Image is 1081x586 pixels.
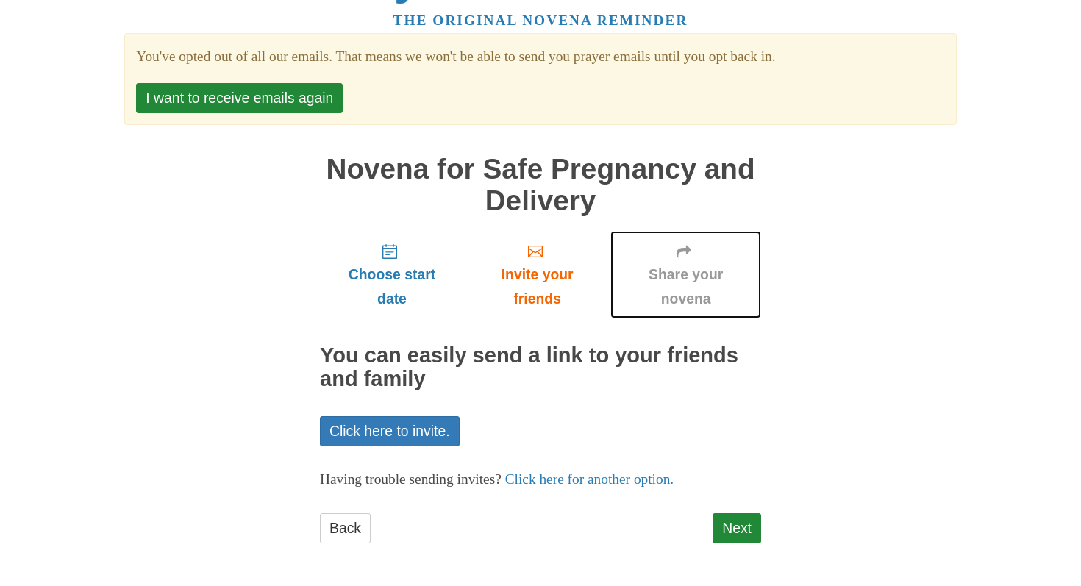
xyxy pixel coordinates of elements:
[505,471,674,487] a: Click here for another option.
[320,231,464,318] a: Choose start date
[136,83,343,113] button: I want to receive emails again
[320,154,761,216] h1: Novena for Safe Pregnancy and Delivery
[320,471,502,487] span: Having trouble sending invites?
[479,262,596,311] span: Invite your friends
[320,344,761,391] h2: You can easily send a link to your friends and family
[136,45,944,69] section: You've opted out of all our emails. That means we won't be able to send you prayer emails until y...
[335,262,449,311] span: Choose start date
[464,231,610,318] a: Invite your friends
[393,12,688,28] a: The original novena reminder
[713,513,761,543] a: Next
[320,513,371,543] a: Back
[610,231,761,318] a: Share your novena
[320,416,460,446] a: Click here to invite.
[625,262,746,311] span: Share your novena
